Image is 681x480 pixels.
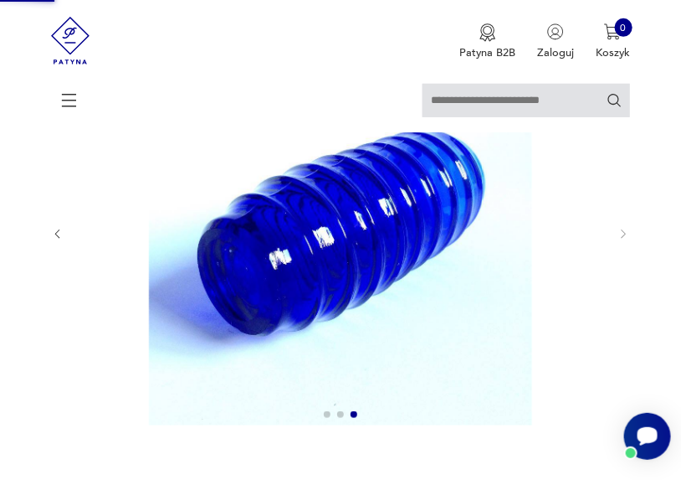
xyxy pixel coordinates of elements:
[460,23,516,60] a: Ikona medaluPatyna B2B
[537,45,574,60] p: Zaloguj
[596,45,630,60] p: Koszyk
[460,23,516,60] button: Patyna B2B
[479,23,496,42] img: Ikona medalu
[460,45,516,60] p: Patyna B2B
[604,23,621,40] img: Ikona koszyka
[537,23,574,60] button: Zaloguj
[547,23,564,40] img: Ikonka użytkownika
[596,23,630,60] button: 0Koszyk
[607,92,622,108] button: Szukaj
[615,18,633,37] div: 0
[77,41,605,425] img: Zdjęcie produktu Kobaltowy wazon Carola, Schwepnitz 1968
[624,413,671,460] iframe: Smartsupp widget button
